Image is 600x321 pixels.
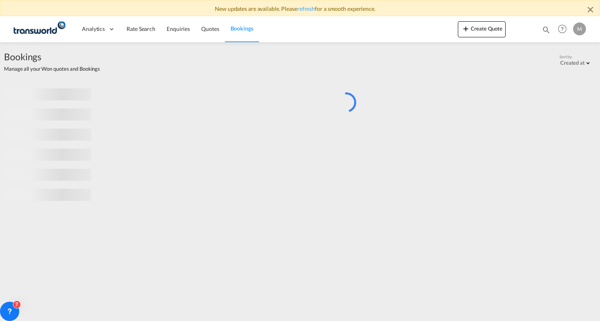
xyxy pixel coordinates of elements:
[542,25,551,37] div: icon-magnify
[573,22,586,35] div: M
[555,22,573,37] div: Help
[161,16,196,42] a: Enquiries
[542,25,551,34] md-icon: icon-magnify
[121,16,161,42] a: Rate Search
[586,5,595,14] md-icon: icon-close
[560,59,585,66] div: Created at
[559,54,572,59] span: Sort by
[231,25,253,32] span: Bookings
[127,25,155,32] span: Rate Search
[76,16,121,42] div: Analytics
[4,65,100,72] span: Manage all your Won quotes and Bookings
[4,50,100,63] span: Bookings
[555,22,569,36] span: Help
[458,21,506,37] button: icon-plus 400-fgCreate Quote
[201,25,219,32] span: Quotes
[225,16,259,42] a: Bookings
[461,24,471,33] md-icon: icon-plus 400-fg
[1,5,599,13] div: New updates are available. Please for a smooth experience.
[297,5,315,12] a: refresh
[82,25,105,33] span: Analytics
[12,20,66,38] img: 1a84b2306ded11f09c1219774cd0a0fe.png
[167,25,190,32] span: Enquiries
[196,16,224,42] a: Quotes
